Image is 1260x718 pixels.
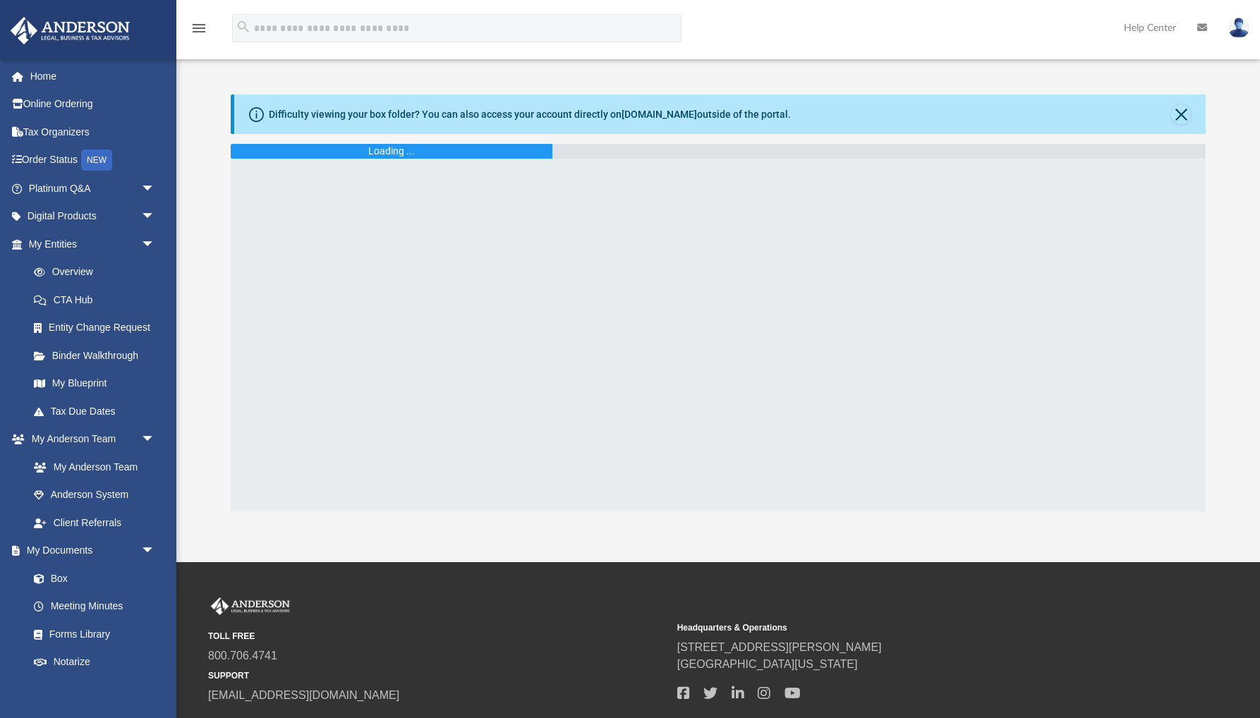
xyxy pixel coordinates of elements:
a: Binder Walkthrough [20,341,176,370]
a: menu [190,27,207,37]
a: Notarize [20,648,169,676]
span: arrow_drop_down [141,174,169,203]
a: [STREET_ADDRESS][PERSON_NAME] [677,641,882,653]
a: Order StatusNEW [10,146,176,175]
i: menu [190,20,207,37]
div: Loading ... [368,144,415,159]
a: [GEOGRAPHIC_DATA][US_STATE] [677,658,858,670]
a: My Documentsarrow_drop_down [10,537,169,565]
span: arrow_drop_down [141,230,169,259]
span: arrow_drop_down [141,537,169,566]
span: arrow_drop_down [141,425,169,454]
a: Meeting Minutes [20,592,169,621]
a: Tax Organizers [10,118,176,146]
a: My Anderson Team [20,453,162,481]
a: Platinum Q&Aarrow_drop_down [10,174,176,202]
a: My Blueprint [20,370,169,398]
a: My Anderson Teamarrow_drop_down [10,425,169,454]
a: 800.706.4741 [208,650,277,662]
a: Box [20,564,162,592]
img: Anderson Advisors Platinum Portal [208,597,293,616]
a: Client Referrals [20,509,169,537]
a: Entity Change Request [20,314,176,342]
a: CTA Hub [20,286,176,314]
small: Headquarters & Operations [677,621,1137,634]
span: arrow_drop_down [141,202,169,231]
a: Overview [20,258,176,286]
div: Difficulty viewing your box folder? You can also access your account directly on outside of the p... [269,107,791,122]
a: Digital Productsarrow_drop_down [10,202,176,231]
a: Forms Library [20,620,162,648]
a: Home [10,62,176,90]
small: TOLL FREE [208,630,667,643]
small: SUPPORT [208,669,667,682]
a: [DOMAIN_NAME] [622,109,697,120]
button: Close [1171,104,1191,124]
img: Anderson Advisors Platinum Portal [6,17,134,44]
a: Tax Due Dates [20,397,176,425]
a: My Entitiesarrow_drop_down [10,230,176,258]
div: NEW [81,150,112,171]
a: [EMAIL_ADDRESS][DOMAIN_NAME] [208,689,399,701]
a: Anderson System [20,481,169,509]
i: search [236,19,251,35]
a: Online Ordering [10,90,176,118]
img: User Pic [1228,18,1249,38]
